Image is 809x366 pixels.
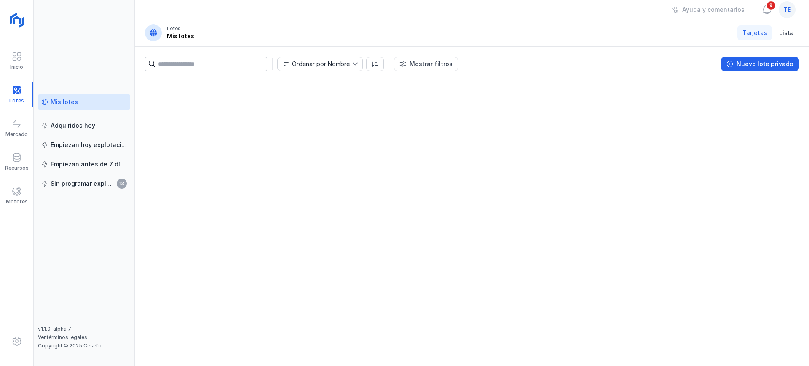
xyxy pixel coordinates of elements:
span: te [783,5,791,14]
div: Inicio [10,64,23,70]
a: Empiezan hoy explotación [38,137,130,152]
span: 13 [117,179,127,189]
div: Mostrar filtros [410,60,453,68]
span: Nombre [278,57,352,71]
a: Ver términos legales [38,334,87,340]
div: Empiezan hoy explotación [51,141,127,149]
div: Recursos [5,165,29,171]
span: Tarjetas [742,29,767,37]
div: Mercado [5,131,28,138]
div: Lotes [167,25,181,32]
span: 9 [766,0,776,11]
a: Empiezan antes de 7 días [38,157,130,172]
button: Nuevo lote privado [721,57,799,71]
div: Adquiridos hoy [51,121,95,130]
img: logoRight.svg [6,10,27,31]
div: Nuevo lote privado [737,60,793,68]
a: Mis lotes [38,94,130,110]
button: Mostrar filtros [394,57,458,71]
span: Lista [779,29,794,37]
div: Mis lotes [51,98,78,106]
a: Lista [774,25,799,40]
div: Ordenar por Nombre [292,61,350,67]
a: Tarjetas [737,25,772,40]
button: Ayuda y comentarios [667,3,750,17]
div: Copyright © 2025 Cesefor [38,342,130,349]
a: Adquiridos hoy [38,118,130,133]
div: Mis lotes [167,32,194,40]
a: Sin programar explotación13 [38,176,130,191]
div: v1.1.0-alpha.7 [38,326,130,332]
div: Motores [6,198,28,205]
div: Sin programar explotación [51,179,114,188]
div: Ayuda y comentarios [682,5,745,14]
div: Empiezan antes de 7 días [51,160,127,168]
